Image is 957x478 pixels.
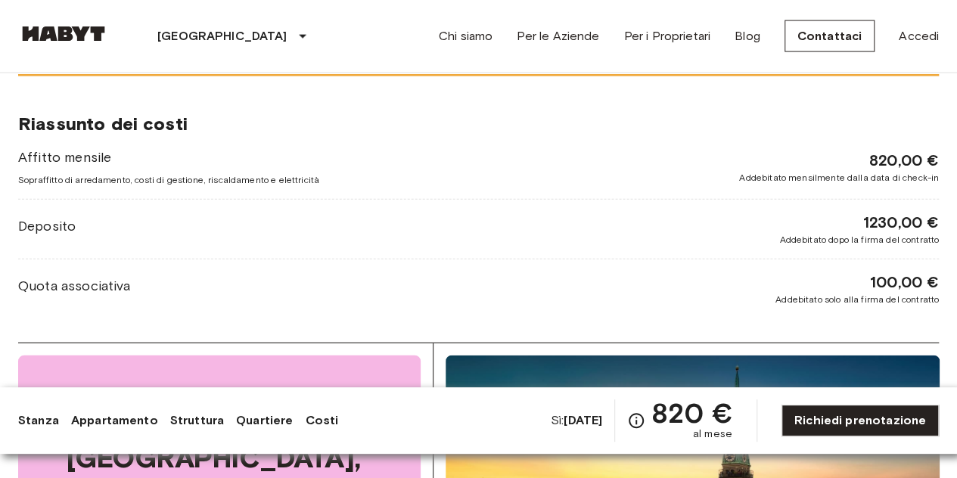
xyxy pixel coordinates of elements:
[775,293,939,305] font: Addebitato solo alla firma del contratto
[18,26,109,42] img: Abitudine
[869,151,939,169] font: 820,00 €
[735,29,760,43] font: Blog
[627,411,645,430] svg: Verifica i dettagli delle spese nella sezione 'Riassunto dei Costi'. Si prega di notare che gli s...
[651,396,732,430] font: 820 €
[18,278,131,294] font: Quota associativa
[439,27,492,45] a: Chi siamo
[18,173,319,187] span: Sopraffitto di arredamento, costi di gestione, riscaldamento e elettricità
[551,413,564,427] font: Sì:
[779,233,939,247] span: Addebitato dopo la firma del contratto
[170,411,224,430] a: Struttura
[899,27,939,45] a: Accedi
[781,405,939,436] a: Richiedi prenotazione
[18,216,76,236] span: Deposito
[870,273,939,291] font: 100,00 €
[157,29,287,43] font: [GEOGRAPHIC_DATA]
[18,411,59,430] a: Stanza
[863,213,939,231] font: 1230,00 €
[785,20,875,52] a: Contattaci
[693,427,732,442] span: al mese
[623,27,710,45] a: Per i Proprietari
[236,411,293,430] a: Quartiere
[564,413,602,427] font: [DATE]
[71,411,158,430] a: Appartamento
[735,27,760,45] a: Blog
[517,27,599,45] a: Per le Aziende
[18,113,939,135] span: Riassunto dei costi
[739,171,939,185] span: Addebitato mensilmente dalla data di check-in
[305,411,338,430] a: Costi
[18,147,319,167] span: Affitto mensile
[18,413,59,427] font: Stanza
